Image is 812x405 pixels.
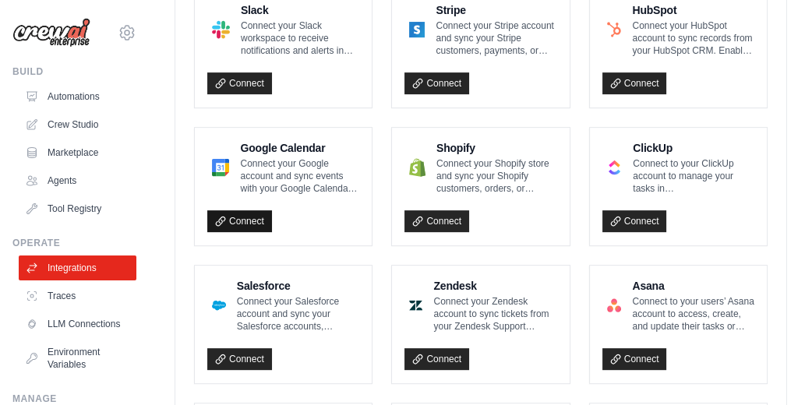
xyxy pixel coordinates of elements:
a: Traces [19,283,136,308]
img: Stripe Logo [409,14,425,45]
h4: Asana [632,278,754,294]
img: HubSpot Logo [607,14,622,45]
img: Google Calendar Logo [212,152,229,183]
iframe: Chat Widget [734,330,812,405]
img: Salesforce Logo [212,290,226,321]
a: Connect [602,348,667,370]
p: Connect to your users’ Asana account to access, create, and update their tasks or projects in [GE... [632,295,754,333]
div: Operate [12,237,136,249]
a: Agents [19,168,136,193]
a: Tool Registry [19,196,136,221]
p: Connect your Shopify store and sync your Shopify customers, orders, or products. Grow your busine... [436,157,557,195]
p: Connect your HubSpot account to sync records from your HubSpot CRM. Enable your sales team to clo... [632,19,754,57]
a: Connect [404,348,469,370]
h4: Slack [241,2,359,18]
a: Connect [207,72,272,94]
div: Manage [12,393,136,405]
a: Environment Variables [19,340,136,377]
p: Connect your Slack workspace to receive notifications and alerts in Slack. Stay connected to impo... [241,19,359,57]
a: LLM Connections [19,312,136,336]
img: Shopify Logo [409,152,425,183]
h4: Google Calendar [240,140,359,156]
img: Zendesk Logo [409,290,422,321]
a: Automations [19,84,136,109]
img: Logo [12,18,90,48]
div: Build [12,65,136,78]
p: Connect your Google account and sync events with your Google Calendar. Increase your productivity... [240,157,359,195]
img: Slack Logo [212,14,230,45]
a: Connect [602,210,667,232]
h4: Shopify [436,140,557,156]
h4: HubSpot [632,2,754,18]
p: Connect to your ClickUp account to manage your tasks in [GEOGRAPHIC_DATA]. Increase your team’s p... [633,157,754,195]
a: Crew Studio [19,112,136,137]
img: Asana Logo [607,290,622,321]
a: Connect [602,72,667,94]
p: Connect your Salesforce account and sync your Salesforce accounts, contacts, leads, or opportunit... [237,295,360,333]
p: Connect your Zendesk account to sync tickets from your Zendesk Support account. Enable your suppo... [433,295,556,333]
a: Marketplace [19,140,136,165]
a: Connect [207,348,272,370]
a: Integrations [19,255,136,280]
img: ClickUp Logo [607,152,623,183]
h4: Stripe [436,2,556,18]
h4: Salesforce [237,278,360,294]
a: Connect [404,210,469,232]
h4: ClickUp [633,140,754,156]
p: Connect your Stripe account and sync your Stripe customers, payments, or products. Grow your busi... [436,19,556,57]
a: Connect [207,210,272,232]
a: Connect [404,72,469,94]
h4: Zendesk [433,278,556,294]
